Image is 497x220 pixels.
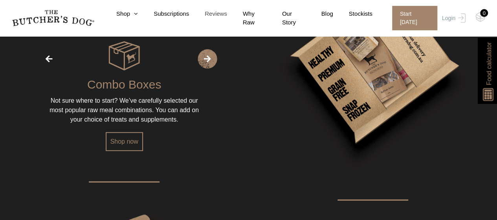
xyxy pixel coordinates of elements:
[384,6,440,30] a: Start [DATE]
[484,42,493,85] span: Food calculator
[475,12,485,22] img: TBD_Cart-Empty.png
[333,9,372,18] a: Stockists
[227,9,266,27] a: Why Raw
[266,9,306,27] a: Our Story
[189,9,227,18] a: Reviews
[440,6,466,30] a: Login
[138,9,189,18] a: Subscriptions
[480,9,488,17] div: 0
[46,96,203,124] div: Not sure where to start? We’ve carefully selected our most popular raw meal combinations. You can...
[87,72,161,96] div: Combo Boxes
[392,6,437,30] span: Start [DATE]
[306,9,333,18] a: Blog
[101,9,138,18] a: Shop
[198,49,217,69] span: Next
[106,132,143,151] a: Shop now
[39,49,59,69] span: Previous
